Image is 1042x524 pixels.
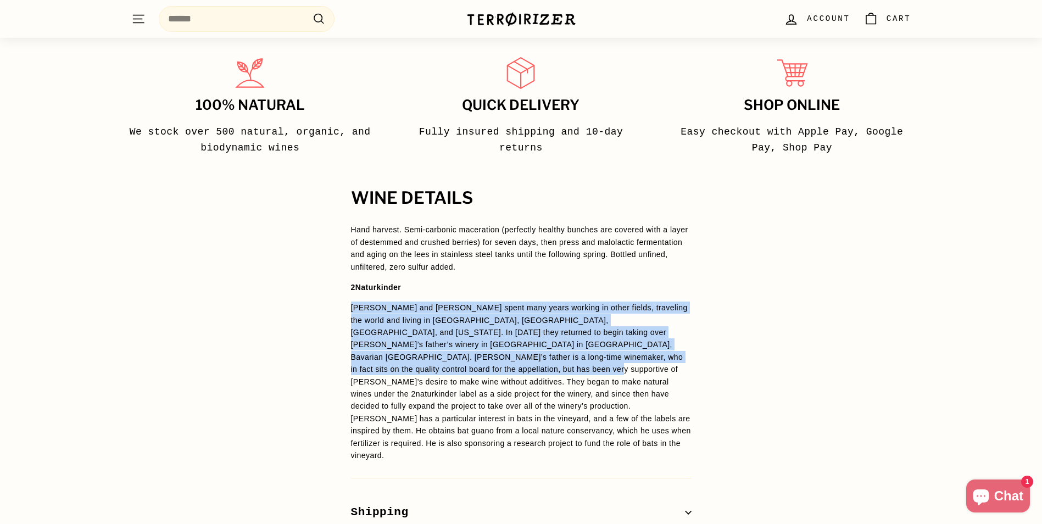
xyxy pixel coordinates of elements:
[351,189,692,208] h2: WINE DETAILS
[398,98,644,113] h3: Quick delivery
[807,13,850,25] span: Account
[887,13,911,25] span: Cart
[127,98,374,113] h3: 100% Natural
[963,480,1033,515] inbox-online-store-chat: Shopify online store chat
[857,3,918,35] a: Cart
[351,224,692,273] p: Hand harvest. Semi-carbonic maceration (perfectly healthy bunches are covered with a layer of des...
[668,124,915,156] p: Easy checkout with Apple Pay, Google Pay, Shop Pay
[777,3,856,35] a: Account
[127,124,374,156] p: We stock over 500 natural, organic, and biodynamic wines
[398,124,644,156] p: Fully insured shipping and 10-day returns
[668,98,915,113] h3: Shop Online
[351,302,692,461] p: [PERSON_NAME] and [PERSON_NAME] spent many years working in other fields, traveling the world and...
[351,283,402,292] strong: 2Naturkinder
